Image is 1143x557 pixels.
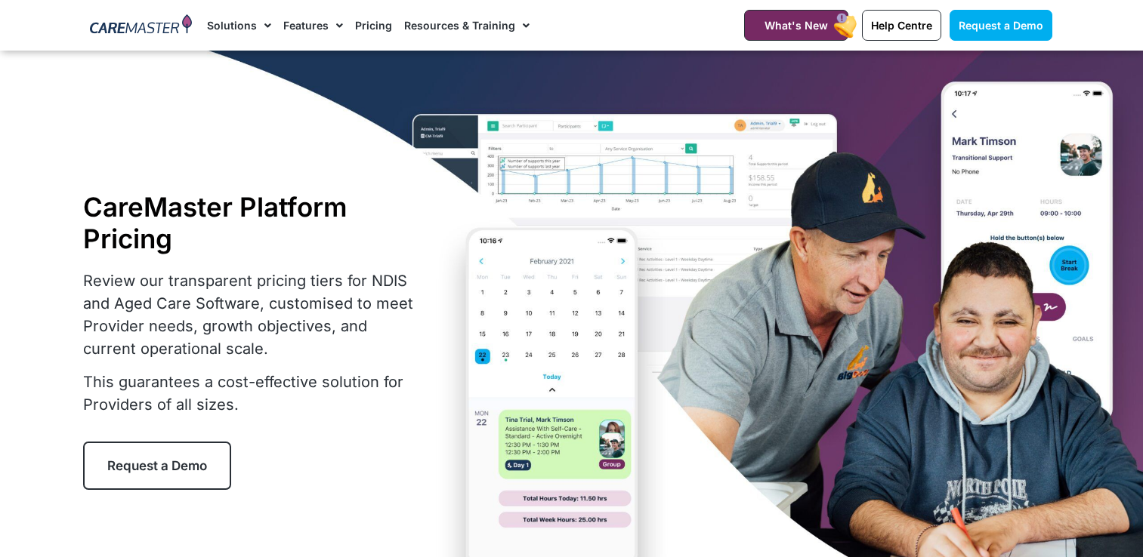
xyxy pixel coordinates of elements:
[83,269,423,360] p: Review our transparent pricing tiers for NDIS and Aged Care Software, customised to meet Provider...
[950,10,1052,41] a: Request a Demo
[83,191,423,254] h1: CareMaster Platform Pricing
[765,19,828,32] span: What's New
[744,10,848,41] a: What's New
[871,19,932,32] span: Help Centre
[959,19,1043,32] span: Request a Demo
[83,442,231,490] a: Request a Demo
[83,371,423,416] p: This guarantees a cost-effective solution for Providers of all sizes.
[90,14,192,37] img: CareMaster Logo
[107,458,207,473] span: Request a Demo
[862,10,941,41] a: Help Centre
